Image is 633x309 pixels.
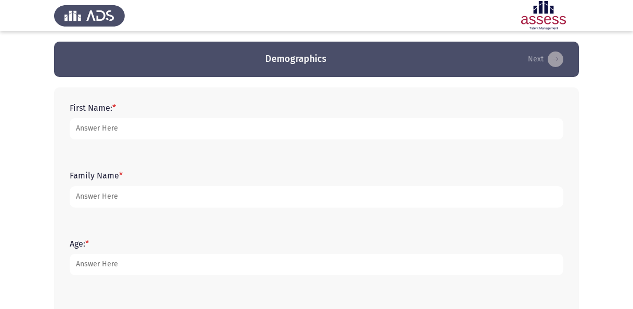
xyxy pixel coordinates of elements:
img: Assess Talent Management logo [54,1,125,30]
label: Age: [70,239,89,249]
img: Assessment logo of ASSESS English Language Assessment (3 Module) (Ba - IB) [508,1,579,30]
input: add answer text [70,254,563,275]
input: add answer text [70,186,563,208]
label: Family Name [70,171,123,181]
label: First Name: [70,103,116,113]
input: add answer text [70,118,563,139]
h3: Demographics [265,53,327,66]
button: load next page [525,51,566,68]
